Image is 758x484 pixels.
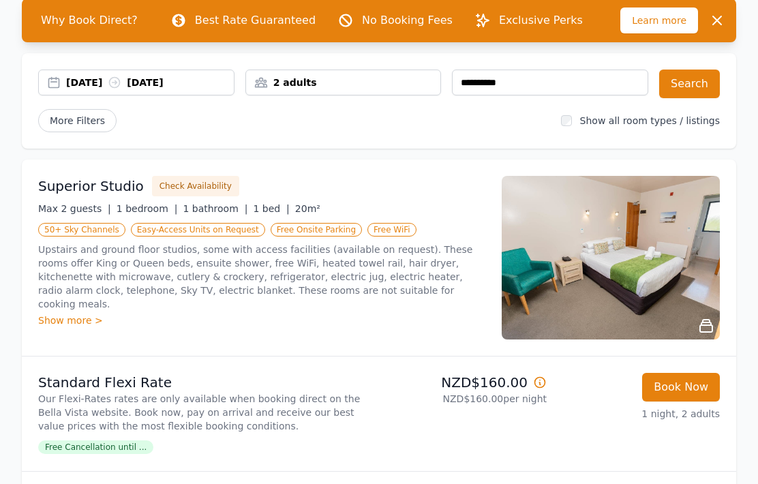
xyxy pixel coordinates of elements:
button: Check Availability [152,176,239,196]
h3: Superior Studio [38,177,144,196]
span: 1 bed | [253,203,289,214]
p: NZD$160.00 per night [384,392,547,406]
p: Upstairs and ground floor studios, some with access facilities (available on request). These room... [38,243,485,311]
span: 20m² [295,203,320,214]
p: Exclusive Perks [499,12,583,29]
span: Free WiFi [367,223,416,237]
span: Max 2 guests | [38,203,111,214]
p: Standard Flexi Rate [38,373,374,392]
span: 50+ Sky Channels [38,223,125,237]
span: 1 bathroom | [183,203,247,214]
button: Search [659,70,720,98]
span: Free Onsite Parking [271,223,362,237]
span: Free Cancellation until ... [38,440,153,454]
p: NZD$160.00 [384,373,547,392]
button: Book Now [642,373,720,402]
span: Why Book Direct? [30,7,149,34]
span: Easy-Access Units on Request [131,223,265,237]
div: [DATE] [DATE] [66,76,234,89]
span: 1 bedroom | [117,203,178,214]
div: Show more > [38,314,485,327]
p: Our Flexi-Rates rates are only available when booking direct on the Bella Vista website. Book now... [38,392,374,433]
p: No Booking Fees [362,12,453,29]
span: More Filters [38,109,117,132]
div: 2 adults [246,76,441,89]
span: Learn more [620,7,698,33]
p: 1 night, 2 adults [558,407,720,421]
p: Best Rate Guaranteed [195,12,316,29]
label: Show all room types / listings [580,115,720,126]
